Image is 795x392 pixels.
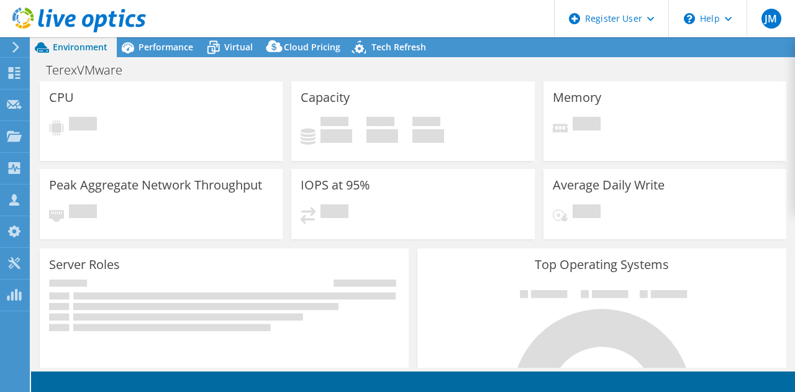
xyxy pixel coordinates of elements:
span: Used [320,117,348,129]
h1: TerexVMware [40,63,142,77]
h3: Top Operating Systems [427,258,777,271]
span: Pending [69,204,97,221]
h3: Average Daily Write [553,178,665,192]
h4: 0 GiB [412,129,444,143]
span: Total [412,117,440,129]
span: Pending [573,117,601,134]
span: Pending [320,204,348,221]
h3: IOPS at 95% [301,178,370,192]
h3: Memory [553,91,601,104]
h4: 0 GiB [366,129,398,143]
h3: Capacity [301,91,350,104]
span: Pending [69,117,97,134]
h3: Server Roles [49,258,120,271]
svg: \n [684,13,695,24]
span: Environment [53,41,107,53]
span: Virtual [224,41,253,53]
h3: CPU [49,91,74,104]
span: Tech Refresh [371,41,426,53]
h3: Peak Aggregate Network Throughput [49,178,262,192]
span: Performance [139,41,193,53]
span: JM [761,9,781,29]
span: Pending [573,204,601,221]
h4: 0 GiB [320,129,352,143]
span: Cloud Pricing [284,41,340,53]
span: Free [366,117,394,129]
